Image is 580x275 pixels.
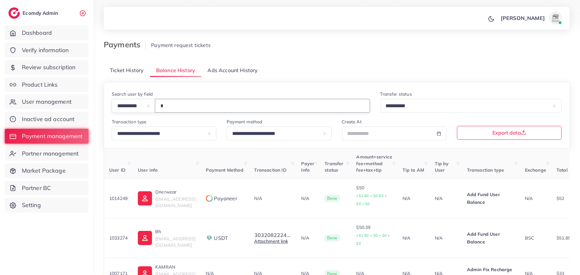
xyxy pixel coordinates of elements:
img: avatar [549,12,562,24]
span: Tip by User [435,161,449,173]
span: Payment request tickets [151,42,211,48]
a: Setting [5,198,89,213]
span: Review subscription [22,63,76,71]
p: Bh [155,228,195,235]
p: N/A [403,194,424,202]
label: Transaction type [112,119,147,125]
span: [EMAIL_ADDRESS][DOMAIN_NAME] [155,196,195,208]
span: Partner BC [22,184,51,192]
span: N/A [254,195,262,201]
span: User management [22,98,71,106]
p: N/A [435,194,457,202]
p: N/A [435,234,457,242]
label: Search user by field [112,91,153,97]
a: Payment management [5,129,89,144]
p: $50.39 [357,223,392,247]
img: payment [206,195,213,202]
span: Payment Method [206,167,243,173]
span: Total [556,167,568,173]
p: 1014249 [109,194,128,202]
span: User ID [109,167,126,173]
h3: Payments [104,40,146,49]
span: N/A [525,195,533,201]
a: Review subscription [5,60,89,75]
a: [PERSON_NAME]avatar [497,12,565,24]
a: Product Links [5,77,89,92]
span: Product Links [22,81,58,89]
span: Ticket History [110,67,144,74]
span: Payoneer [214,195,237,202]
p: N/A [403,234,424,242]
a: Partner BC [5,181,89,195]
img: payment [206,235,213,241]
span: Done [325,195,340,202]
span: Balance History [156,67,195,74]
img: ic-user-info.36bf1079.svg [138,231,152,245]
span: Payment management [22,132,83,140]
span: [EMAIL_ADDRESS][DOMAIN_NAME] [155,236,195,248]
span: Ads Account History [208,67,258,74]
small: +$1.50 + $0.50 + $0 + $0 [357,194,387,206]
button: Export data [457,126,562,140]
a: Verify information [5,43,89,58]
label: Transfer status [380,91,412,97]
h2: Ecomdy Admin [23,10,60,16]
p: Add Fund User Balance [467,230,515,246]
img: logo [8,7,20,19]
span: Payer Info [301,161,315,173]
label: Create At [342,119,362,125]
p: 1033274 [109,234,128,242]
p: Add Fund User Balance [467,191,515,206]
label: Payment method [227,119,262,125]
span: User info [138,167,157,173]
p: N/A [301,194,315,202]
button: 3032082224... [254,232,291,238]
span: Verify information [22,46,69,54]
a: Attachment link [254,238,288,244]
a: Market Package [5,163,89,178]
span: Export data [492,130,526,135]
span: Exchange [525,167,546,173]
p: KAMRAN [155,263,195,271]
span: Inactive ad account [22,115,75,123]
span: USDT [214,234,228,242]
span: Partner management [22,149,79,158]
span: Done [325,234,340,242]
span: Amount+service fee+method fee+tax+tip [357,154,392,173]
span: Transaction type [467,167,504,173]
span: Dashboard [22,29,52,37]
a: User management [5,94,89,109]
a: Partner management [5,146,89,161]
p: $50 [357,184,392,208]
span: Transaction ID [254,167,287,173]
span: Tip to AM [403,167,424,173]
small: +$1.50 + $0 + $0 + $0 [357,233,390,246]
span: Market Package [22,166,66,175]
img: ic-user-info.36bf1079.svg [138,191,152,205]
a: Inactive ad account [5,112,89,127]
span: Transfer status [325,161,343,173]
span: Setting [22,201,41,209]
p: N/A [301,234,315,242]
a: logoEcomdy Admin [8,7,60,19]
p: Onerwear [155,188,195,196]
div: BSC [525,235,546,241]
a: Dashboard [5,25,89,40]
p: [PERSON_NAME] [501,14,545,22]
